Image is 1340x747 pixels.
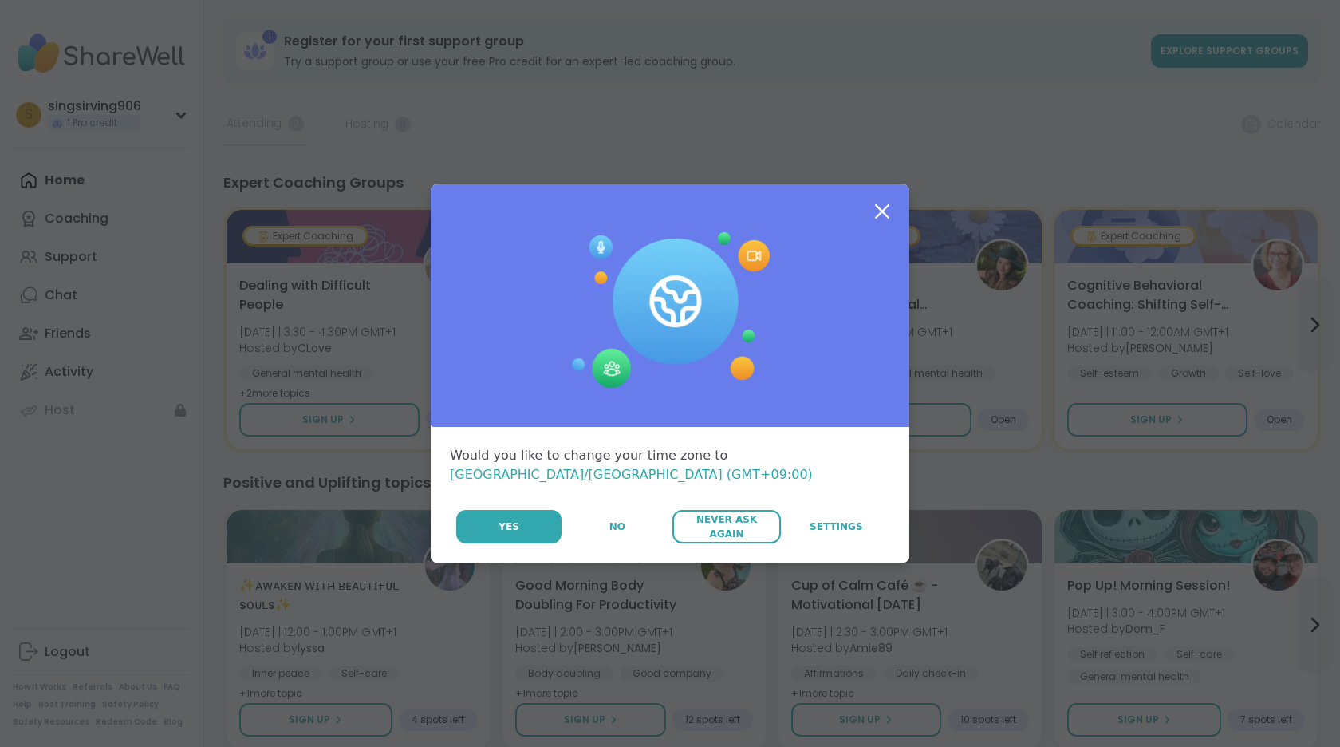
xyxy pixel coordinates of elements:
[680,512,772,541] span: Never Ask Again
[456,510,562,543] button: Yes
[609,520,625,534] span: No
[810,520,863,534] span: Settings
[450,467,813,482] span: [GEOGRAPHIC_DATA]/[GEOGRAPHIC_DATA] (GMT+09:00)
[570,232,770,389] img: Session Experience
[563,510,671,543] button: No
[499,520,519,534] span: Yes
[450,446,890,484] div: Would you like to change your time zone to
[672,510,780,543] button: Never Ask Again
[782,510,890,543] a: Settings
